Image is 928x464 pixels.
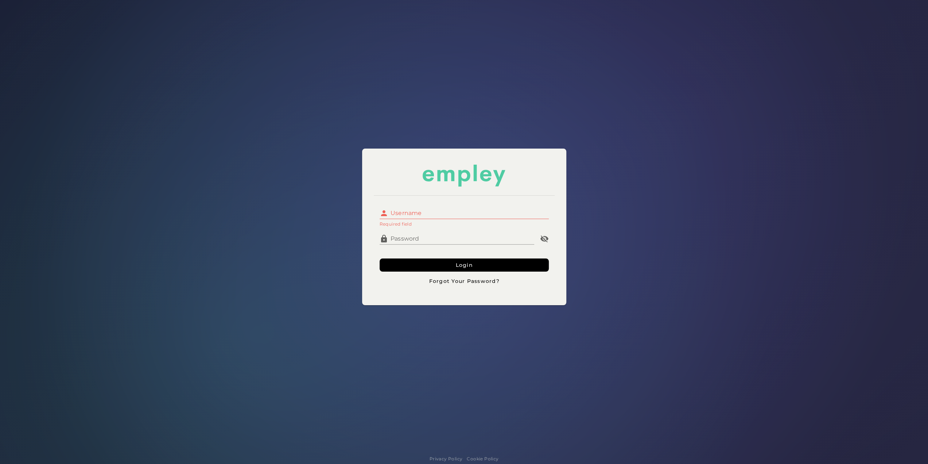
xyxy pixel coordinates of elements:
[467,455,498,463] a: Cookie Policy
[380,258,549,272] button: Login
[455,262,473,268] span: Login
[380,222,549,226] div: Required field
[540,234,549,243] i: Password appended action
[430,455,463,463] a: Privacy Policy
[428,278,500,284] span: Forgot Your Password?
[380,275,549,288] button: Forgot Your Password?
